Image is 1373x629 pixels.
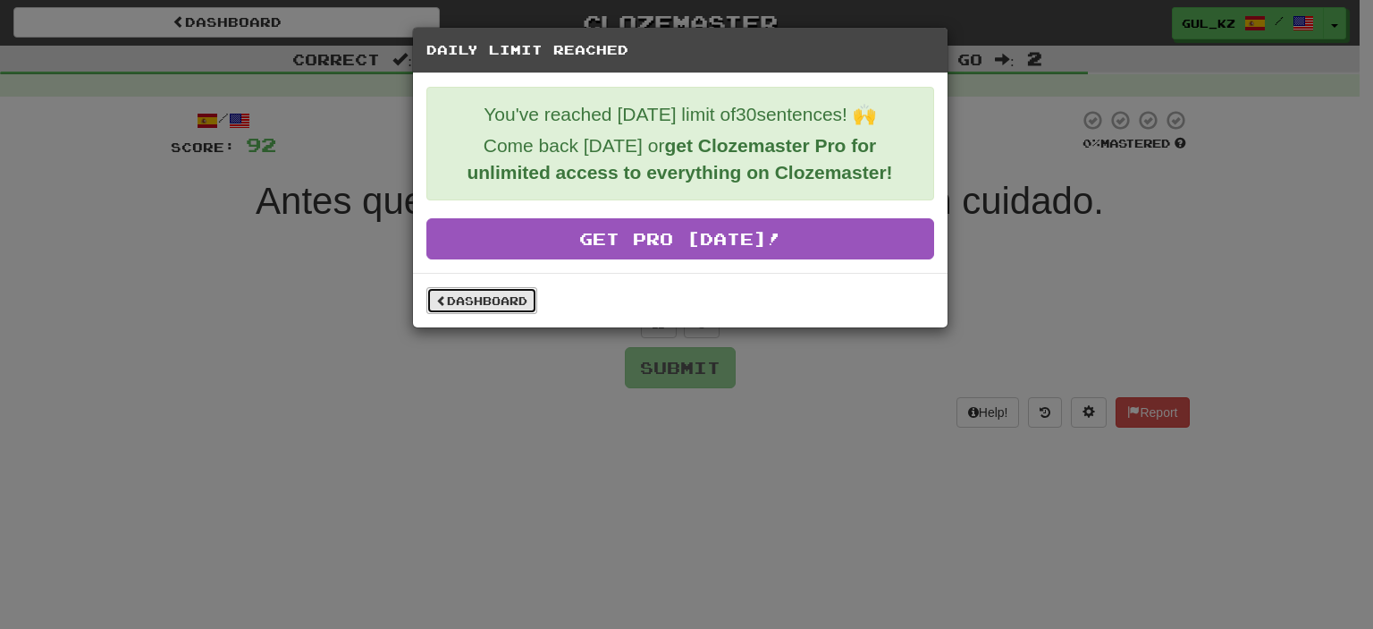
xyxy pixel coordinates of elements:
[441,101,920,128] p: You've reached [DATE] limit of 30 sentences! 🙌
[426,218,934,259] a: Get Pro [DATE]!
[441,132,920,186] p: Come back [DATE] or
[426,287,537,314] a: Dashboard
[467,135,892,183] strong: get Clozemaster Pro for unlimited access to everything on Clozemaster!
[426,41,934,59] h5: Daily Limit Reached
